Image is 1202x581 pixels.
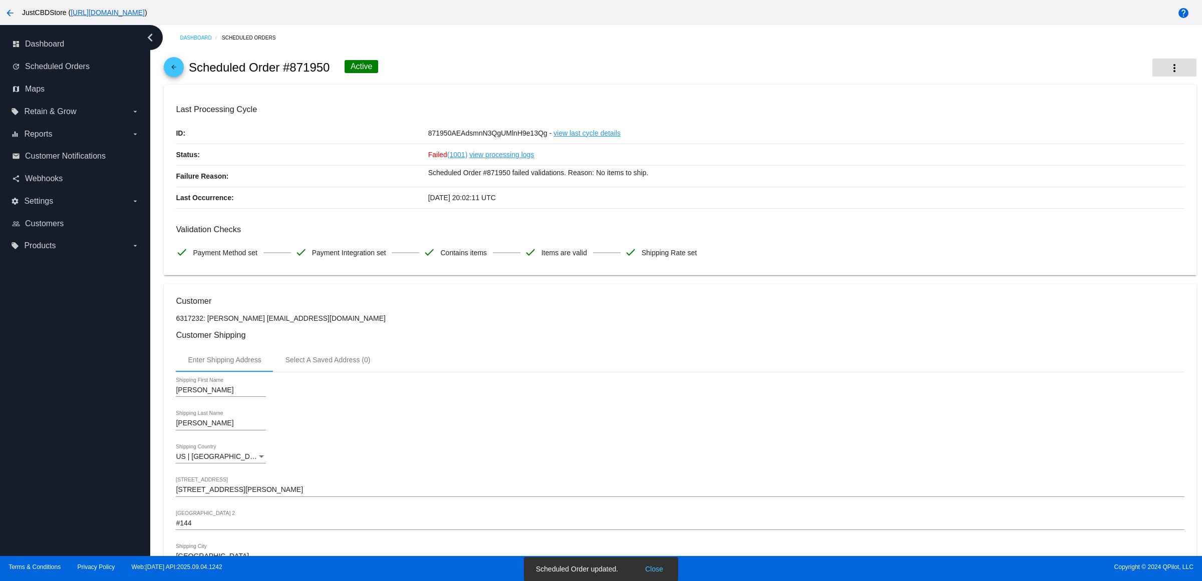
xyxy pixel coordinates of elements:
a: update Scheduled Orders [12,59,139,75]
span: Customer Notifications [25,152,106,161]
p: Failure Reason: [176,166,428,187]
simple-snack-bar: Scheduled Order updated. [536,564,666,574]
a: map Maps [12,81,139,97]
mat-icon: check [625,246,637,258]
span: Copyright © 2024 QPilot, LLC [610,563,1193,570]
span: Contains items [440,242,487,263]
a: people_outline Customers [12,216,139,232]
a: share Webhooks [12,171,139,187]
span: JustCBDStore ( ) [22,9,147,17]
span: Scheduled Orders [25,62,90,71]
i: update [12,63,20,71]
a: (1001) [447,144,467,165]
div: Enter Shipping Address [188,356,261,364]
span: Products [24,241,56,250]
i: arrow_drop_down [131,197,139,205]
input: Shipping Street 2 [176,519,1184,527]
span: Maps [25,85,45,94]
h3: Validation Checks [176,225,1184,234]
span: Settings [24,197,53,206]
mat-icon: check [423,246,435,258]
i: arrow_drop_down [131,130,139,138]
i: map [12,85,20,93]
a: email Customer Notifications [12,148,139,164]
a: view processing logs [469,144,534,165]
span: Failed [428,151,468,159]
h3: Customer [176,296,1184,306]
mat-select: Shipping Country [176,453,266,461]
p: Scheduled Order #871950 failed validations. Reason: No items to ship. [428,166,1184,180]
a: Terms & Conditions [9,563,61,570]
a: Scheduled Orders [222,30,284,46]
input: Shipping Last Name [176,419,266,427]
p: Status: [176,144,428,165]
a: dashboard Dashboard [12,36,139,52]
i: chevron_left [142,30,158,46]
mat-icon: check [176,246,188,258]
mat-icon: check [524,246,536,258]
a: view last cycle details [553,123,621,144]
mat-icon: check [295,246,307,258]
h2: Scheduled Order #871950 [189,61,330,75]
i: share [12,175,20,183]
i: arrow_drop_down [131,108,139,116]
div: Active [345,60,379,73]
mat-icon: arrow_back [4,7,16,19]
a: Web:[DATE] API:2025.09.04.1242 [132,563,222,570]
span: Webhooks [25,174,63,183]
span: Items are valid [541,242,587,263]
h3: Last Processing Cycle [176,105,1184,114]
input: Shipping City [176,552,266,560]
i: people_outline [12,220,20,228]
span: Payment Method set [193,242,257,263]
button: Close [642,564,666,574]
span: 871950AEAdsmnN3QgUMlnH9e13Qg - [428,129,552,137]
p: Last Occurrence: [176,187,428,208]
a: Dashboard [180,30,222,46]
mat-icon: help [1177,7,1189,19]
input: Shipping Street 1 [176,486,1184,494]
i: settings [11,197,19,205]
span: Shipping Rate set [642,242,697,263]
a: [URL][DOMAIN_NAME] [71,9,145,17]
i: email [12,152,20,160]
span: Payment Integration set [312,242,386,263]
i: local_offer [11,108,19,116]
span: Dashboard [25,40,64,49]
span: Reports [24,130,52,139]
span: Retain & Grow [24,107,76,116]
i: dashboard [12,40,20,48]
p: ID: [176,123,428,144]
mat-icon: more_vert [1168,62,1180,74]
span: [DATE] 20:02:11 UTC [428,194,496,202]
h3: Customer Shipping [176,330,1184,340]
span: US | [GEOGRAPHIC_DATA] [176,452,264,460]
a: Privacy Policy [78,563,115,570]
i: arrow_drop_down [131,242,139,250]
i: local_offer [11,242,19,250]
p: 6317232: [PERSON_NAME] [EMAIL_ADDRESS][DOMAIN_NAME] [176,314,1184,322]
mat-icon: arrow_back [168,64,180,76]
div: Select A Saved Address (0) [285,356,371,364]
input: Shipping First Name [176,386,266,394]
i: equalizer [11,130,19,138]
span: Customers [25,219,64,228]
